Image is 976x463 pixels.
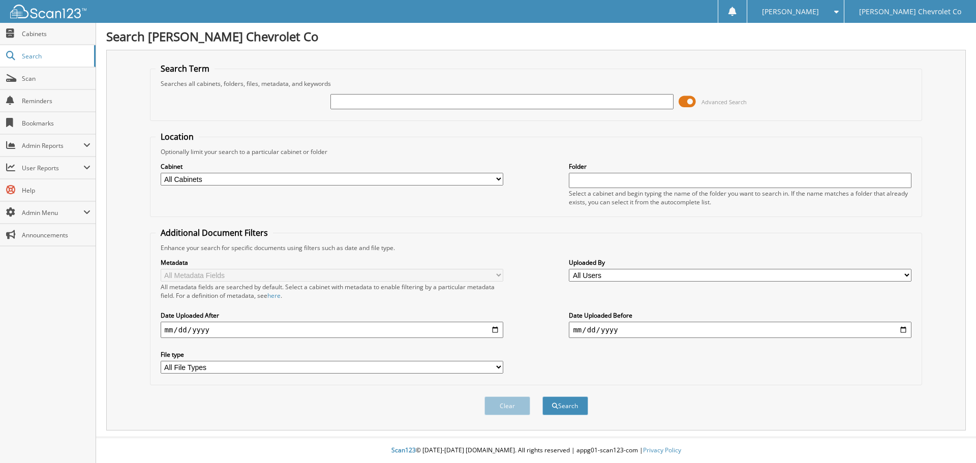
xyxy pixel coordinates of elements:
[161,350,503,359] label: File type
[762,9,819,15] span: [PERSON_NAME]
[22,186,90,195] span: Help
[391,446,416,454] span: Scan123
[569,322,911,338] input: end
[22,119,90,128] span: Bookmarks
[106,28,966,45] h1: Search [PERSON_NAME] Chevrolet Co
[161,322,503,338] input: start
[96,438,976,463] div: © [DATE]-[DATE] [DOMAIN_NAME]. All rights reserved | appg01-scan123-com |
[22,29,90,38] span: Cabinets
[22,164,83,172] span: User Reports
[22,52,89,60] span: Search
[156,79,917,88] div: Searches all cabinets, folders, files, metadata, and keywords
[10,5,86,18] img: scan123-logo-white.svg
[22,97,90,105] span: Reminders
[22,231,90,239] span: Announcements
[569,162,911,171] label: Folder
[569,258,911,267] label: Uploaded By
[569,189,911,206] div: Select a cabinet and begin typing the name of the folder you want to search in. If the name match...
[701,98,747,106] span: Advanced Search
[156,243,917,252] div: Enhance your search for specific documents using filters such as date and file type.
[156,227,273,238] legend: Additional Document Filters
[156,131,199,142] legend: Location
[161,283,503,300] div: All metadata fields are searched by default. Select a cabinet with metadata to enable filtering b...
[484,396,530,415] button: Clear
[156,147,917,156] div: Optionally limit your search to a particular cabinet or folder
[161,258,503,267] label: Metadata
[267,291,281,300] a: here
[643,446,681,454] a: Privacy Policy
[859,9,961,15] span: [PERSON_NAME] Chevrolet Co
[542,396,588,415] button: Search
[569,311,911,320] label: Date Uploaded Before
[156,63,215,74] legend: Search Term
[161,162,503,171] label: Cabinet
[22,74,90,83] span: Scan
[161,311,503,320] label: Date Uploaded After
[22,141,83,150] span: Admin Reports
[22,208,83,217] span: Admin Menu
